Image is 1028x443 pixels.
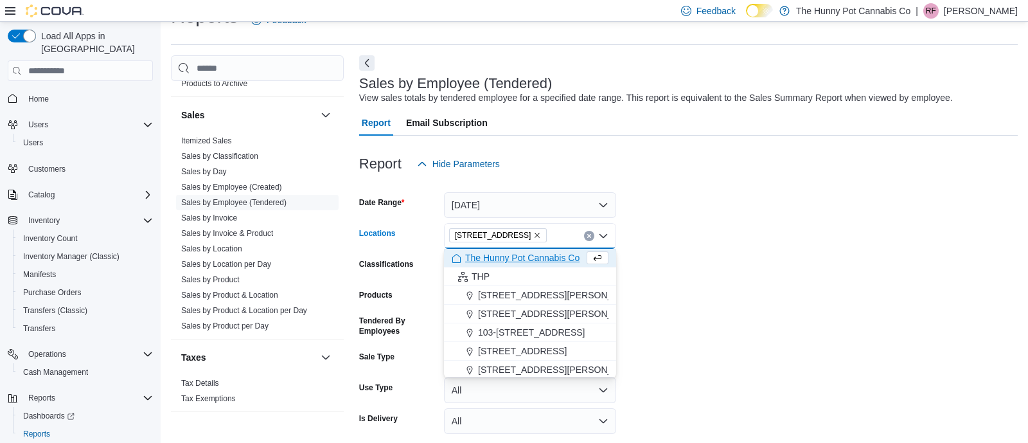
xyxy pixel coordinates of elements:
span: Report [362,110,391,136]
button: Sales [181,109,315,122]
div: Sales [171,133,344,339]
span: Sales by Product & Location [181,290,278,300]
span: Reports [18,426,153,442]
a: Sales by Classification [181,152,258,161]
span: The Hunny Pot Cannabis Co [465,251,580,264]
span: Transfers [18,321,153,336]
span: Tax Details [181,378,219,388]
span: Sales by Location [181,244,242,254]
a: Sales by Day [181,167,227,176]
span: Users [23,117,153,132]
label: Locations [359,228,396,239]
a: Purchase Orders [18,285,87,300]
p: The Hunny Pot Cannabis Co [796,3,910,19]
button: Inventory [3,212,158,230]
button: Operations [3,345,158,363]
button: Clear input [584,231,594,241]
a: Sales by Product [181,275,240,284]
a: Dashboards [13,407,158,425]
span: Sales by Classification [181,151,258,161]
span: Users [18,135,153,150]
a: Dashboards [18,408,80,424]
span: THP [472,270,490,283]
span: Sales by Invoice [181,213,237,223]
span: [STREET_ADDRESS][PERSON_NAME] [478,307,641,320]
span: Sales by Location per Day [181,259,271,269]
label: Sale Type [359,352,394,362]
div: View sales totals by tendered employee for a specified date range. This report is equivalent to t... [359,91,953,105]
button: Reports [23,390,60,406]
a: Inventory Count [18,231,83,246]
button: Inventory Manager (Classic) [13,248,158,266]
button: Operations [23,347,71,362]
a: Sales by Employee (Tendered) [181,198,287,207]
span: Inventory Count [18,231,153,246]
button: Reports [13,425,158,443]
label: Classifications [359,259,414,269]
a: Sales by Employee (Created) [181,183,282,192]
button: Customers [3,159,158,178]
h3: Sales by Employee (Tendered) [359,76,553,91]
button: Taxes [181,351,315,364]
span: Operations [23,347,153,362]
span: Manifests [18,267,153,282]
div: Taxes [171,375,344,411]
a: Customers [23,161,71,177]
button: All [444,377,616,403]
a: Sales by Product & Location per Day [181,306,307,315]
a: Tax Details [181,379,219,388]
button: [STREET_ADDRESS] [444,342,616,361]
a: Home [23,91,54,107]
span: Cash Management [23,367,88,377]
span: Sales by Product per Day [181,321,269,331]
p: | [916,3,918,19]
button: Purchase Orders [13,284,158,302]
span: Hide Parameters [432,158,500,170]
label: Tendered By Employees [359,316,439,336]
span: Load All Apps in [GEOGRAPHIC_DATA] [36,30,153,55]
button: Catalog [23,187,60,203]
div: Richard Foster [923,3,939,19]
span: Home [23,90,153,106]
span: RF [926,3,936,19]
span: Catalog [23,187,153,203]
a: Sales by Location per Day [181,260,271,269]
img: Cova [26,5,84,17]
button: Cash Management [13,363,158,381]
button: Catalog [3,186,158,204]
span: Manifests [23,269,56,280]
label: Use Type [359,383,393,393]
label: Products [359,290,393,300]
button: [STREET_ADDRESS][PERSON_NAME] [444,361,616,379]
button: Reports [3,389,158,407]
h3: Taxes [181,351,206,364]
span: Users [23,138,43,148]
h3: Sales [181,109,205,122]
button: THP [444,267,616,286]
label: Is Delivery [359,413,398,424]
span: Sales by Product & Location per Day [181,305,307,316]
button: The Hunny Pot Cannabis Co [444,249,616,267]
button: Close list of options [598,231,608,241]
button: Home [3,89,158,107]
a: Sales by Invoice [181,213,237,222]
span: Dashboards [23,411,75,421]
a: Itemized Sales [181,136,232,145]
button: Users [3,116,158,134]
span: 2103 Yonge St [449,228,547,242]
button: Transfers (Classic) [13,302,158,320]
button: Inventory [23,213,65,228]
span: Dashboards [18,408,153,424]
span: Sales by Day [181,167,227,177]
a: Reports [18,426,55,442]
button: [STREET_ADDRESS][PERSON_NAME] [444,286,616,305]
h3: Report [359,156,402,172]
span: Email Subscription [406,110,488,136]
button: Taxes [318,350,333,365]
span: Inventory [23,213,153,228]
span: Transfers (Classic) [23,305,87,316]
button: All [444,408,616,434]
input: Dark Mode [746,4,773,17]
span: Transfers (Classic) [18,303,153,318]
a: Products to Archive [181,79,247,88]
